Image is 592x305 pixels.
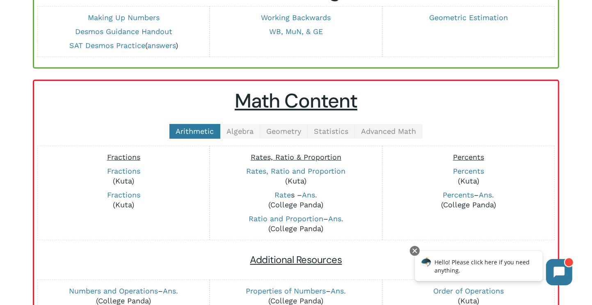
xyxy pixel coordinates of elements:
[69,287,158,295] a: Numbers and Operations
[387,190,550,210] p: – (College Panda)
[220,124,260,139] a: Algebra
[235,88,357,114] u: Math Content
[226,127,254,135] span: Algebra
[302,190,318,199] a: Ans.
[453,153,484,161] span: Percents
[214,190,377,210] p: s – (College Panda)
[176,127,214,135] span: Arithmetic
[42,41,205,50] p: ( )
[331,287,346,295] a: Ans.
[246,287,326,295] a: Properties of Numbers
[261,13,331,22] a: Working Backwards
[249,214,323,223] a: Ratio and Proportion
[250,253,342,266] span: Additional Resources
[42,190,205,210] p: (Kuta)
[266,127,301,135] span: Geometry
[328,214,343,223] a: Ans.
[443,190,474,199] a: Percents
[169,124,220,139] a: Arithmetic
[479,190,494,199] a: Ans.
[42,166,205,186] p: (Kuta)
[361,127,416,135] span: Advanced Math
[247,167,346,175] a: Rates, Ratio and Proportion
[387,166,550,186] p: (Kuta)
[314,127,348,135] span: Statistics
[214,214,377,234] p: – (College Panda)
[269,27,323,36] a: WB, MuN, & GE
[251,153,341,161] span: Rates, Ratio & Proportion
[147,41,176,50] a: answers
[107,153,140,161] span: Fractions
[308,124,355,139] a: Statistics
[88,13,160,22] a: Making Up Numbers
[406,244,581,294] iframe: Chatbot
[429,13,508,22] a: Geometric Estimation
[69,41,145,50] a: SAT Desmos Practice
[453,167,484,175] a: Percents
[107,190,140,199] a: Fractions
[275,190,291,199] a: Rate
[163,287,178,295] a: Ans.
[107,167,140,175] a: Fractions
[214,166,377,186] p: (Kuta)
[260,124,308,139] a: Geometry
[355,124,423,139] a: Advanced Math
[433,287,504,295] a: Order of Operations
[75,27,172,36] a: Desmos Guidance Handout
